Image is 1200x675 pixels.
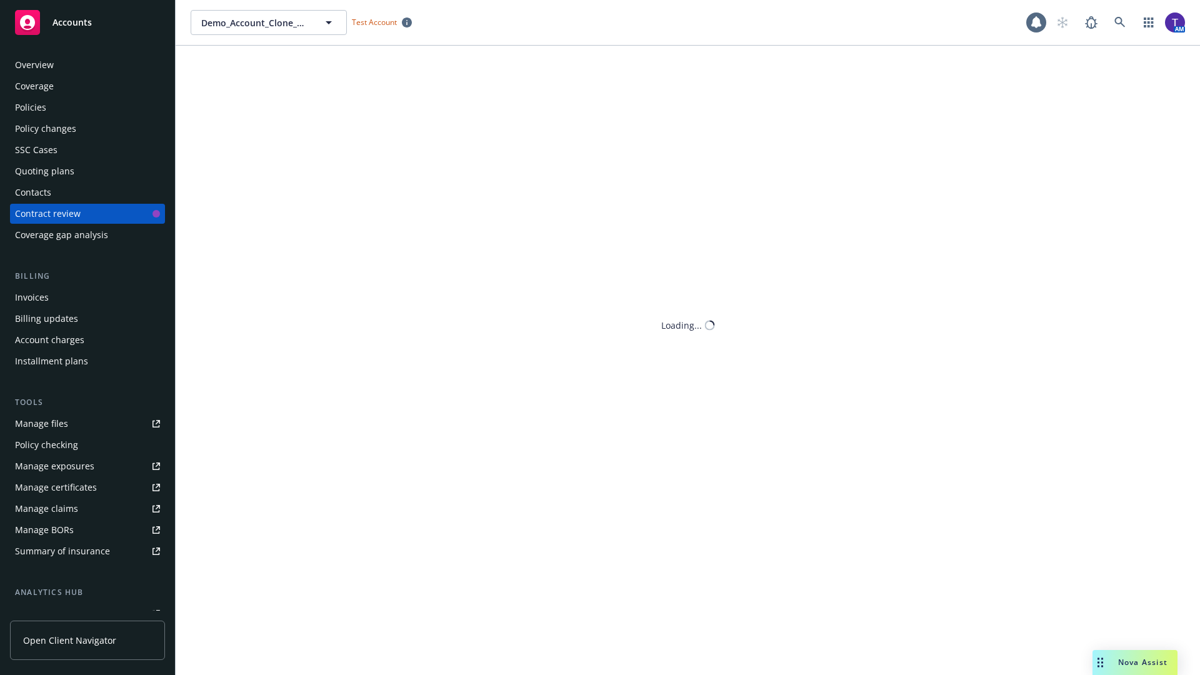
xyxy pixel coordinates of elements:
[10,55,165,75] a: Overview
[10,119,165,139] a: Policy changes
[10,477,165,497] a: Manage certificates
[15,204,81,224] div: Contract review
[191,10,347,35] button: Demo_Account_Clone_QA_CR_Tests_Demo
[15,604,119,624] div: Loss summary generator
[1092,650,1177,675] button: Nova Assist
[10,541,165,561] a: Summary of insurance
[1118,657,1167,667] span: Nova Assist
[15,225,108,245] div: Coverage gap analysis
[15,287,49,307] div: Invoices
[15,477,97,497] div: Manage certificates
[661,319,702,332] div: Loading...
[1107,10,1132,35] a: Search
[10,97,165,117] a: Policies
[10,351,165,371] a: Installment plans
[15,351,88,371] div: Installment plans
[10,140,165,160] a: SSC Cases
[10,520,165,540] a: Manage BORs
[1136,10,1161,35] a: Switch app
[15,76,54,96] div: Coverage
[52,17,92,27] span: Accounts
[10,270,165,282] div: Billing
[10,287,165,307] a: Invoices
[10,435,165,455] a: Policy checking
[352,17,397,27] span: Test Account
[10,5,165,40] a: Accounts
[15,499,78,519] div: Manage claims
[10,161,165,181] a: Quoting plans
[10,309,165,329] a: Billing updates
[1165,12,1185,32] img: photo
[10,396,165,409] div: Tools
[15,309,78,329] div: Billing updates
[10,586,165,599] div: Analytics hub
[15,97,46,117] div: Policies
[15,541,110,561] div: Summary of insurance
[10,225,165,245] a: Coverage gap analysis
[10,182,165,202] a: Contacts
[15,161,74,181] div: Quoting plans
[15,55,54,75] div: Overview
[23,634,116,647] span: Open Client Navigator
[10,456,165,476] a: Manage exposures
[10,499,165,519] a: Manage claims
[15,456,94,476] div: Manage exposures
[15,520,74,540] div: Manage BORs
[201,16,309,29] span: Demo_Account_Clone_QA_CR_Tests_Demo
[10,330,165,350] a: Account charges
[347,16,417,29] span: Test Account
[10,76,165,96] a: Coverage
[15,414,68,434] div: Manage files
[10,604,165,624] a: Loss summary generator
[15,140,57,160] div: SSC Cases
[10,414,165,434] a: Manage files
[15,330,84,350] div: Account charges
[1092,650,1108,675] div: Drag to move
[15,435,78,455] div: Policy checking
[15,182,51,202] div: Contacts
[10,204,165,224] a: Contract review
[1079,10,1104,35] a: Report a Bug
[1050,10,1075,35] a: Start snowing
[15,119,76,139] div: Policy changes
